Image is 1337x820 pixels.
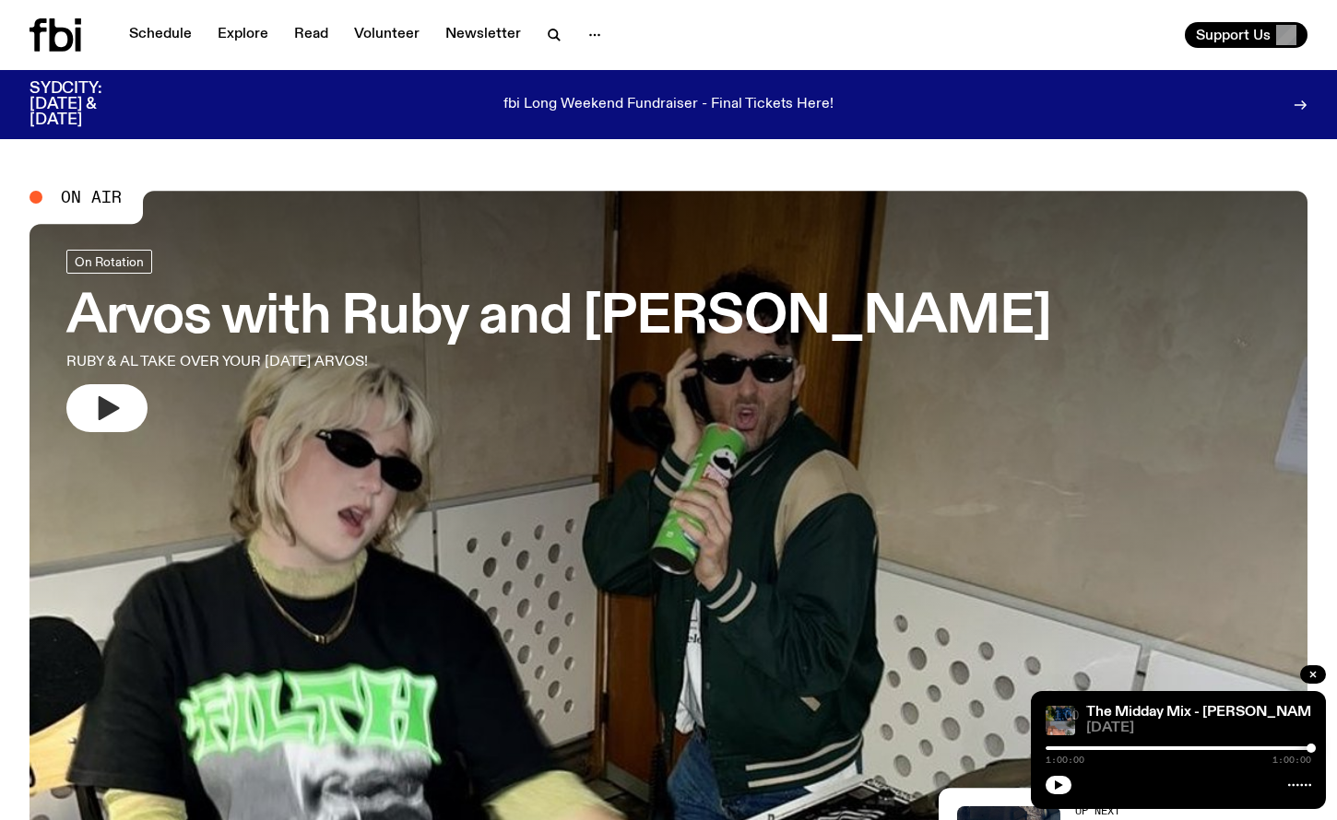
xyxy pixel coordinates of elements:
a: Read [283,22,339,48]
span: [DATE] [1086,721,1311,735]
p: fbi Long Weekend Fundraiser - Final Tickets Here! [503,97,834,113]
a: On Rotation [66,250,152,274]
p: RUBY & AL TAKE OVER YOUR [DATE] ARVOS! [66,351,538,373]
a: Arvos with Ruby and [PERSON_NAME]RUBY & AL TAKE OVER YOUR [DATE] ARVOS! [66,250,1051,432]
button: Support Us [1185,22,1307,48]
span: Support Us [1196,27,1271,43]
a: Volunteer [343,22,431,48]
span: 1:00:00 [1046,756,1084,765]
span: On Air [61,189,122,205]
h3: Arvos with Ruby and [PERSON_NAME] [66,292,1051,344]
a: Newsletter [434,22,532,48]
a: Schedule [118,22,203,48]
span: 1:00:00 [1272,756,1311,765]
span: On Rotation [75,255,144,269]
h2: Up Next [1075,806,1228,816]
h3: SYDCITY: [DATE] & [DATE] [30,81,148,128]
a: Explore [207,22,279,48]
